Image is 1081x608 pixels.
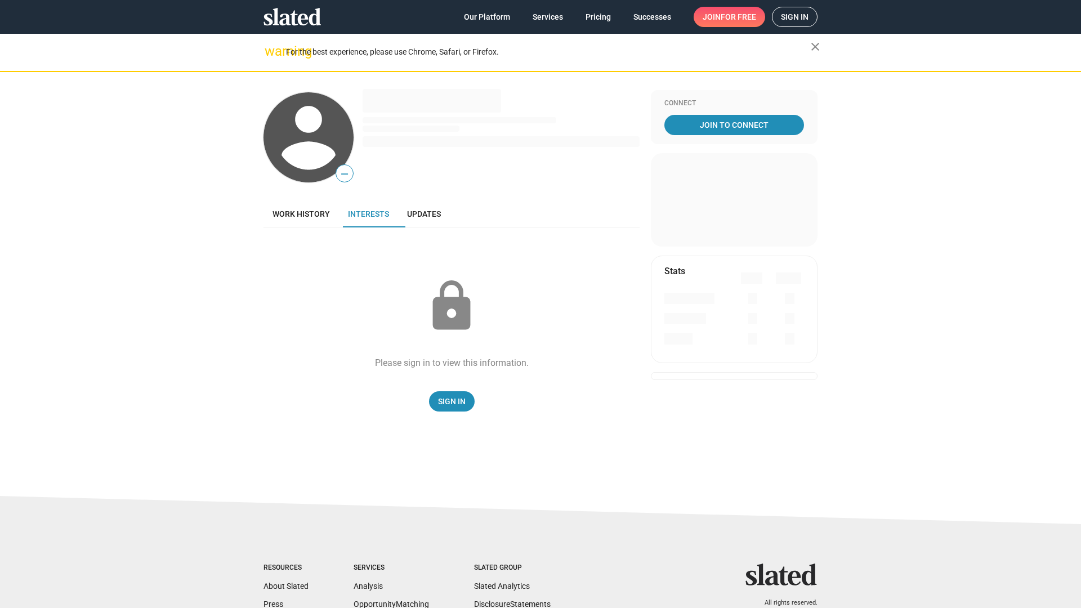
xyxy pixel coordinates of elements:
[664,99,804,108] div: Connect
[664,265,685,277] mat-card-title: Stats
[286,44,811,60] div: For the best experience, please use Chrome, Safari, or Firefox.
[354,582,383,591] a: Analysis
[429,391,475,412] a: Sign In
[577,7,620,27] a: Pricing
[263,564,309,573] div: Resources
[354,564,429,573] div: Services
[667,115,802,135] span: Join To Connect
[633,7,671,27] span: Successes
[398,200,450,227] a: Updates
[464,7,510,27] span: Our Platform
[781,7,808,26] span: Sign in
[474,582,530,591] a: Slated Analytics
[474,564,551,573] div: Slated Group
[423,278,480,334] mat-icon: lock
[339,200,398,227] a: Interests
[524,7,572,27] a: Services
[533,7,563,27] span: Services
[348,209,389,218] span: Interests
[808,40,822,53] mat-icon: close
[263,582,309,591] a: About Slated
[273,209,330,218] span: Work history
[694,7,765,27] a: Joinfor free
[263,200,339,227] a: Work history
[438,391,466,412] span: Sign In
[624,7,680,27] a: Successes
[265,44,278,58] mat-icon: warning
[664,115,804,135] a: Join To Connect
[407,209,441,218] span: Updates
[703,7,756,27] span: Join
[772,7,818,27] a: Sign in
[586,7,611,27] span: Pricing
[455,7,519,27] a: Our Platform
[375,357,529,369] div: Please sign in to view this information.
[721,7,756,27] span: for free
[336,167,353,181] span: —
